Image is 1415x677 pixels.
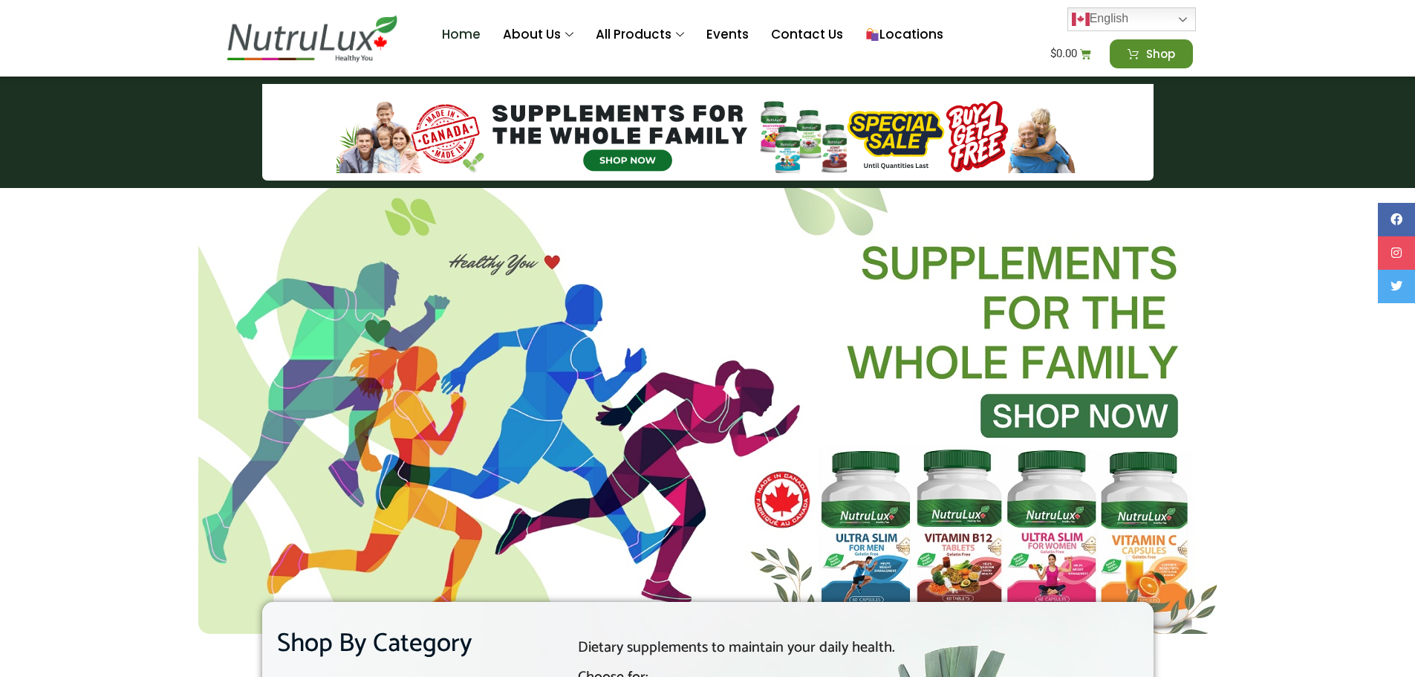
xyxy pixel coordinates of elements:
bdi: 0.00 [1050,47,1077,60]
img: Banner-1.1 [198,188,1217,634]
a: All Products [585,5,695,65]
a: $0.00 [1032,39,1110,68]
img: 🛍️ [866,28,879,41]
a: English [1067,7,1196,31]
a: Shop [1110,39,1193,68]
a: About Us [492,5,585,65]
span: $ [1050,47,1056,60]
a: Home [431,5,492,65]
a: Locations [854,5,954,65]
span: Shop [1146,48,1175,59]
a: Contact Us [760,5,854,65]
img: en [1072,10,1090,28]
h2: Shop By Category [277,624,536,664]
a: Events [695,5,760,65]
